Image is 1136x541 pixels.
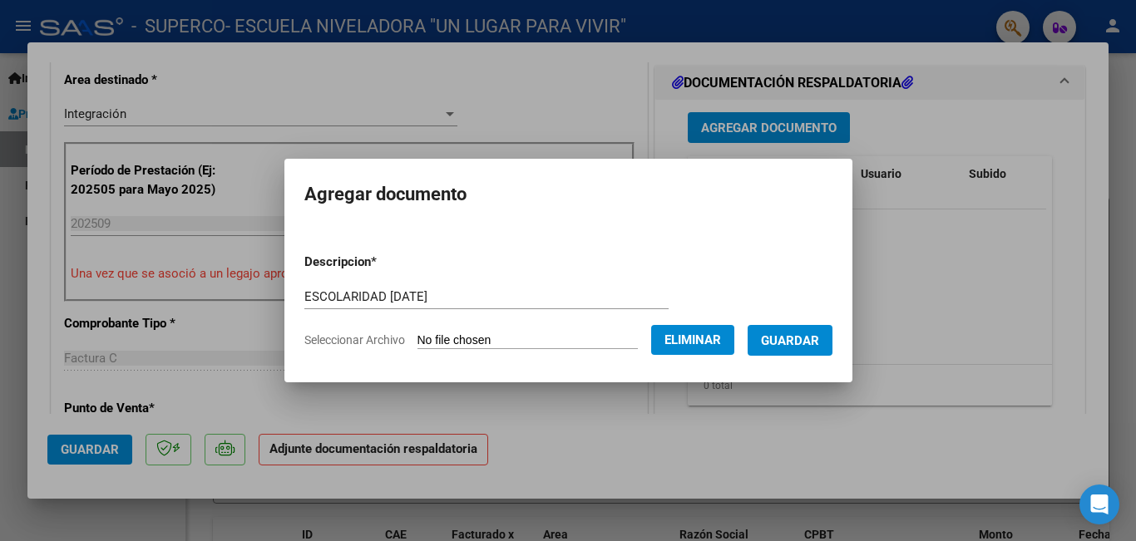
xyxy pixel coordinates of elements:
button: Eliminar [651,325,734,355]
span: Guardar [761,333,819,348]
span: Seleccionar Archivo [304,333,405,347]
button: Guardar [748,325,832,356]
h2: Agregar documento [304,179,832,210]
p: Descripcion [304,253,463,272]
span: Eliminar [664,332,721,347]
div: Open Intercom Messenger [1079,484,1119,524]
